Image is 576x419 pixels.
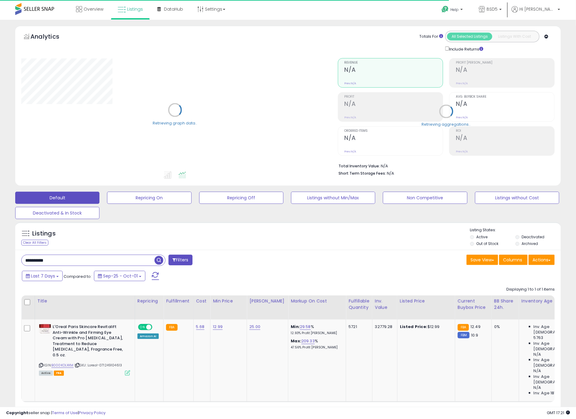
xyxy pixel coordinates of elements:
[300,324,311,330] a: 29.58
[467,255,498,265] button: Save View
[400,324,428,330] b: Listed Price:
[349,298,370,311] div: Fulfillable Quantity
[39,324,130,375] div: ASIN:
[349,324,367,330] div: 5721
[291,338,301,344] b: Max:
[213,298,244,304] div: Min Price
[487,6,498,12] span: BSD5
[441,5,449,13] i: Get Help
[422,122,471,127] div: Retrieving aggregations..
[503,257,522,263] span: Columns
[522,241,538,246] label: Archived
[164,6,183,12] span: DataHub
[291,324,300,330] b: Min:
[137,333,159,339] div: Amazon AI
[37,298,132,304] div: Title
[375,324,393,330] div: 32779.28
[30,32,71,42] h5: Analytics
[419,34,443,40] div: Totals For
[291,324,341,335] div: %
[151,325,161,330] span: OFF
[75,363,122,368] span: | SKU: Loreal-071249104613
[53,324,127,359] b: L'Oreal Paris Skincare Revitalift Anti-Wrinkle and Firming Eye Cream with Pro [MEDICAL_DATA], Tre...
[15,207,99,219] button: Deactivated & In Stock
[437,1,469,20] a: Help
[196,298,208,304] div: Cost
[494,298,516,311] div: BB Share 24h.
[291,338,341,350] div: %
[213,324,223,330] a: 12.99
[291,192,375,204] button: Listings without Min/Max
[39,324,51,334] img: 31AyRPc8dQL._SL40_.jpg
[450,7,459,12] span: Help
[447,33,492,40] button: All Selected Listings
[51,363,74,368] a: B000KOLXKM
[383,192,467,204] button: Non Competitive
[301,338,315,344] a: 209.33
[534,368,541,374] span: N/A
[534,385,541,390] span: N/A
[476,241,498,246] label: Out of Stock
[31,273,55,279] span: Last 7 Days
[291,345,341,350] p: 47.56% Profit [PERSON_NAME]
[475,192,559,204] button: Listings without Cost
[103,273,138,279] span: Sep-25 - Oct-01
[6,410,106,416] div: seller snap | |
[153,120,197,126] div: Retrieving graph data..
[127,6,143,12] span: Listings
[534,352,541,357] span: N/A
[529,255,555,265] button: Actions
[137,298,161,304] div: Repricing
[166,324,177,331] small: FBA
[522,234,544,239] label: Deactivated
[166,298,191,304] div: Fulfillment
[494,324,514,330] div: 0%
[15,192,99,204] button: Default
[79,410,106,416] a: Privacy Policy
[107,192,191,204] button: Repricing On
[168,255,192,265] button: Filters
[476,234,488,239] label: Active
[458,324,469,331] small: FBA
[400,324,450,330] div: $12.99
[288,295,346,319] th: The percentage added to the cost of goods (COGS) that forms the calculator for Min & Max prices.
[441,45,491,52] div: Include Returns
[52,410,78,416] a: Terms of Use
[249,298,286,304] div: [PERSON_NAME]
[506,287,555,292] div: Displaying 1 to 1 of 1 items
[249,324,260,330] a: 25.00
[375,298,395,311] div: Inv. value
[499,255,528,265] button: Columns
[139,325,146,330] span: ON
[54,371,64,376] span: FBA
[291,298,343,304] div: Markup on Cost
[64,274,92,279] span: Compared to:
[512,6,560,20] a: Hi [PERSON_NAME]
[291,331,341,335] p: 12.93% Profit [PERSON_NAME]
[471,332,478,338] span: 10.9
[6,410,28,416] strong: Copyright
[21,240,48,246] div: Clear All Filters
[39,371,53,376] span: All listings currently available for purchase on Amazon
[84,6,103,12] span: Overview
[32,229,56,238] h5: Listings
[492,33,537,40] button: Listings With Cost
[458,298,489,311] div: Current Buybox Price
[519,6,556,12] span: Hi [PERSON_NAME]
[534,335,543,340] span: 5763
[470,324,481,330] span: 12.49
[458,332,470,338] small: FBM
[470,227,561,233] p: Listing States:
[22,271,63,281] button: Last 7 Days
[400,298,453,304] div: Listed Price
[547,410,570,416] span: 2025-10-9 17:21 GMT
[199,192,283,204] button: Repricing Off
[534,390,566,396] span: Inv. Age 181 Plus:
[196,324,205,330] a: 5.68
[94,271,145,281] button: Sep-25 - Oct-01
